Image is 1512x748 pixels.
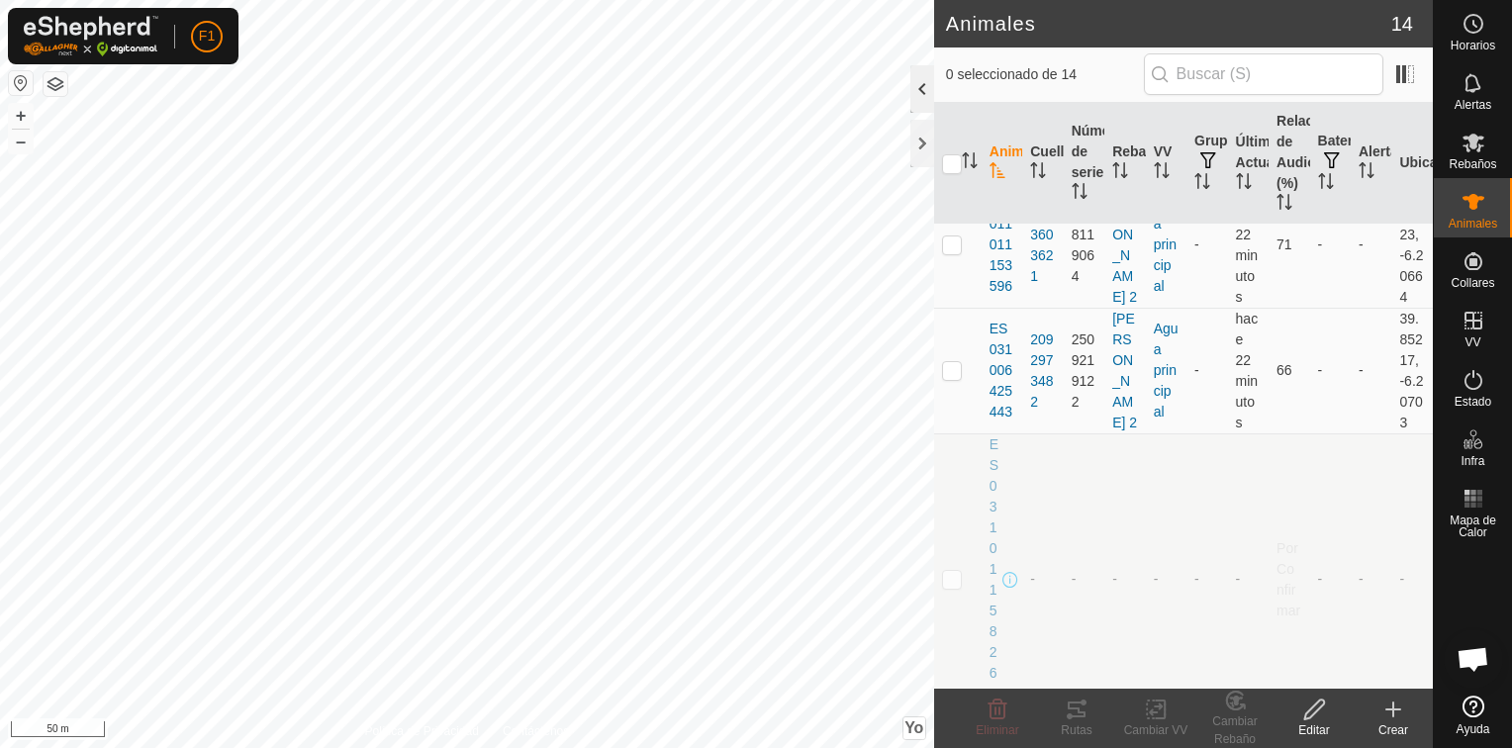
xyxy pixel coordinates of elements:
span: 23 sept 2025, 11:36 [1236,311,1259,430]
td: - [1351,182,1391,308]
span: ES011011153596 [990,193,1014,297]
span: Animales [1449,218,1497,230]
div: 2092973482 [1030,329,1055,413]
h2: Animales [946,12,1391,36]
p-sorticon: Activar para ordenar [990,165,1005,181]
font: VV [1154,143,1173,159]
p-sorticon: Activar para ordenar [1154,165,1170,181]
p-sorticon: Activar para ordenar [1030,165,1046,181]
span: 71 [1276,236,1292,252]
a: Agua principal [1154,321,1179,420]
div: Cambiar VV [1116,721,1195,739]
font: Cuello [1030,143,1073,159]
div: Chat abierto [1444,629,1503,689]
div: - [1030,569,1055,590]
font: Última Actualización [1236,134,1325,170]
div: Rutas [1037,721,1116,739]
a: Ayuda [1434,688,1512,743]
button: – [9,130,33,153]
span: 0 seleccionado de 14 [946,64,1144,85]
input: Buscar (S) [1144,53,1383,95]
td: - [1186,433,1227,725]
div: 2509219122 [1072,329,1096,413]
td: - [1351,308,1391,433]
span: Alertas [1455,99,1491,111]
div: 2508119064 [1072,204,1096,287]
p-sorticon: Activar para ordenar [1194,176,1210,192]
span: Por Confirmar [1276,540,1300,618]
span: 66 [1276,362,1292,378]
font: 39.85217, -6.20703 [1399,311,1423,430]
span: Eliminar [976,723,1018,737]
div: Editar [1275,721,1354,739]
a: Contáctenos [503,722,569,740]
span: Infra [1461,455,1484,467]
font: 39.85223, -6.20664 [1399,185,1423,305]
a: Política de Privacidad [364,722,478,740]
span: Rebaños [1449,158,1496,170]
p-sorticon: Activar para ordenar [1276,197,1292,213]
td: - [1391,433,1433,725]
span: Mapa de Calor [1439,514,1507,538]
td: - [1186,182,1227,308]
font: Relación de Audio (%) [1276,113,1334,191]
font: Grupos [1194,133,1244,148]
span: Collares [1451,277,1494,289]
p-sorticon: Activar para ordenar [1072,186,1087,202]
a: Agua principal [1154,195,1179,294]
span: 23 sept 2025, 11:36 [1236,185,1259,305]
img: Logo Gallagher [24,16,158,56]
div: [PERSON_NAME] 2 [1112,309,1137,433]
td: - [1310,308,1351,433]
span: 14 [1391,9,1413,39]
button: Restablecer Mapa [9,71,33,95]
app-display-virtual-paddock-transition: - [1154,571,1159,587]
div: 3443603621 [1030,204,1055,287]
p-sorticon: Activar para ordenar [1359,165,1374,181]
td: - [1310,182,1351,308]
td: - [1310,433,1351,725]
td: - [1186,308,1227,433]
p-sorticon: Activar para ordenar [1318,176,1334,192]
p-sorticon: Activar para ordenar [1112,165,1128,181]
td: - [1351,433,1391,725]
div: - [1072,569,1096,590]
span: Horarios [1451,40,1495,51]
button: Yo [903,717,925,739]
font: Rebaño [1112,143,1163,159]
font: Batería [1318,133,1365,148]
span: ES031006425443 [990,319,1014,422]
span: Ayuda [1457,723,1490,735]
div: [PERSON_NAME] 2 [1112,183,1137,308]
span: - [1236,571,1241,587]
span: F1 [199,26,215,47]
div: - [1112,569,1137,590]
font: Ubicación [1399,154,1465,170]
button: + [9,104,33,128]
font: Número de serie [1072,123,1124,180]
span: VV [1465,336,1480,348]
span: ES031011582644 [990,434,998,725]
button: Capas del Mapa [44,72,67,96]
p-sorticon: Activar para ordenar [962,155,978,171]
p-sorticon: Activar para ordenar [1236,176,1252,192]
div: Cambiar Rebaño [1195,712,1275,748]
font: Alertas [1359,143,1405,159]
div: Crear [1354,721,1433,739]
span: Estado [1455,396,1491,408]
span: Yo [904,719,923,736]
font: Animal [990,143,1036,159]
